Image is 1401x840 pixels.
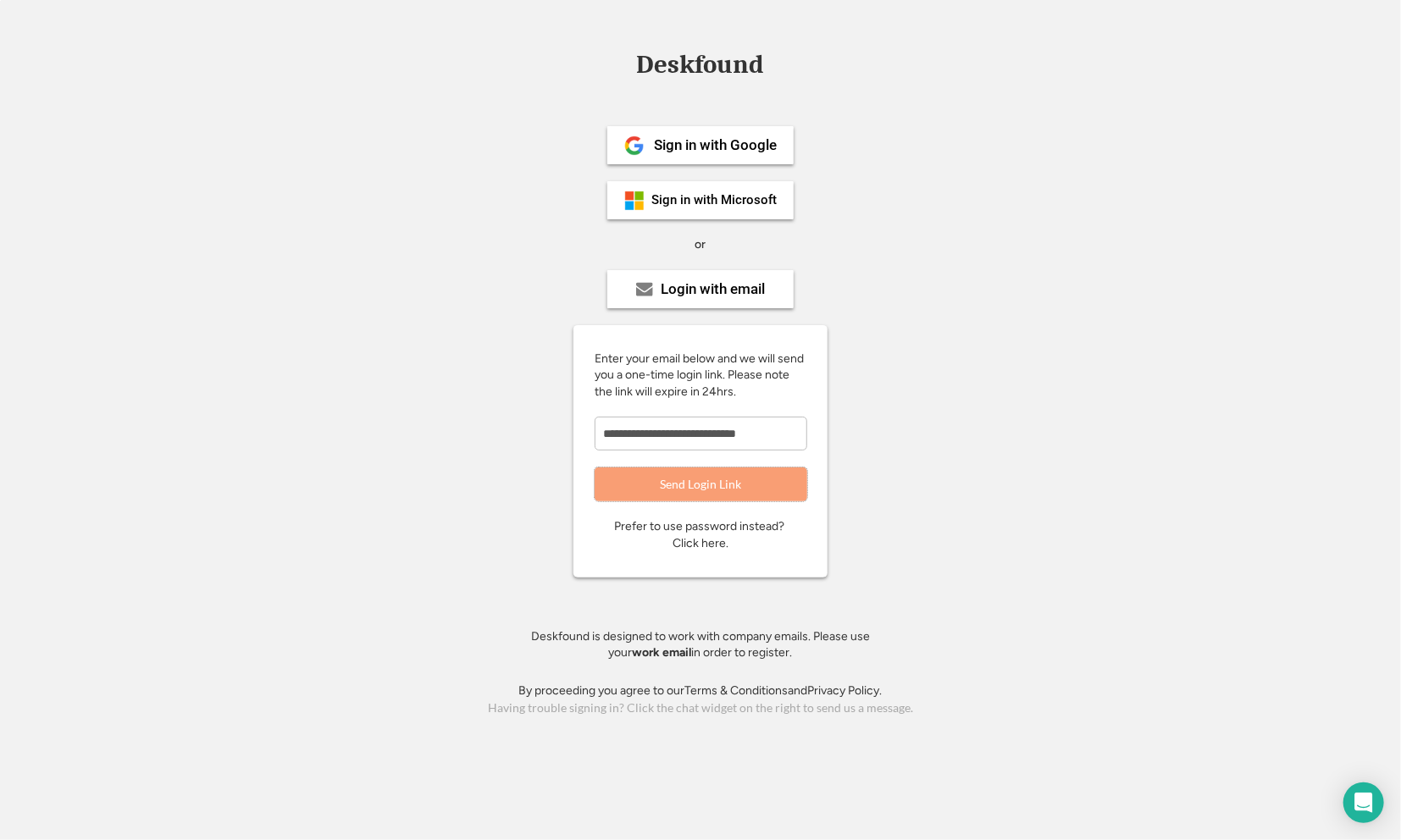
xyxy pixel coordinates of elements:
div: Enter your email below and we will send you a one-time login link. Please note the link will expi... [595,351,806,401]
a: Terms & Conditions [685,683,789,698]
div: By proceeding you agree to our and [519,682,883,699]
div: Open Intercom Messenger [1343,782,1384,823]
button: Send Login Link [595,467,807,501]
a: Privacy Policy. [808,683,883,698]
div: Deskfound [629,52,772,78]
img: 1024px-Google__G__Logo.svg.png [624,135,645,156]
div: Sign in with Microsoft [651,194,777,207]
div: Login with email [662,282,766,296]
div: or [695,236,706,253]
img: ms-symbollockup_mssymbol_19.png [624,191,645,211]
div: Sign in with Google [654,138,777,152]
strong: work email [633,645,692,660]
div: Deskfound is designed to work with company emails. Please use your in order to register. [510,628,891,661]
div: Prefer to use password instead? Click here. [614,518,787,551]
